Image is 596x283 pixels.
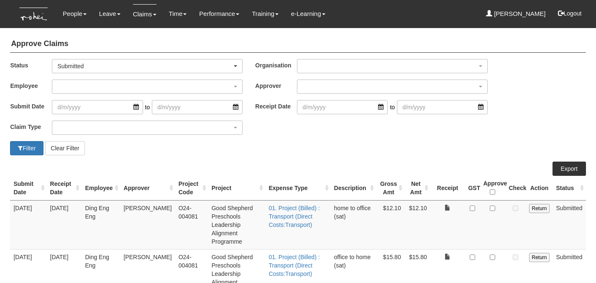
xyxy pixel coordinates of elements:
[120,176,175,201] th: Approver : activate to sort column ascending
[529,204,549,213] input: Return
[331,176,376,201] th: Description : activate to sort column ascending
[10,200,46,249] td: [DATE]
[143,100,152,114] span: to
[505,176,526,201] th: Check
[152,100,243,114] input: d/m/yyyy
[404,176,430,201] th: Net Amt : activate to sort column ascending
[269,205,320,228] a: 01. Project (Billed) : Transport (Direct Costs:Transport)
[486,4,546,23] a: [PERSON_NAME]
[10,141,43,155] button: Filter
[120,200,175,249] td: [PERSON_NAME]
[255,80,297,92] label: Approver
[82,200,120,249] td: Ding Eng Eng
[208,200,266,249] td: Good Shepherd Preschools Leadership Alignment Programme
[208,176,266,201] th: Project : activate to sort column ascending
[255,59,297,71] label: Organisation
[480,176,505,201] th: Approve
[553,162,586,176] a: Export
[376,176,404,201] th: Gross Amt : activate to sort column ascending
[199,4,239,23] a: Performance
[45,141,84,155] button: Clear Filter
[388,100,397,114] span: to
[430,176,465,201] th: Receipt
[47,200,82,249] td: [DATE]
[10,176,46,201] th: Submit Date : activate to sort column ascending
[47,176,82,201] th: Receipt Date : activate to sort column ascending
[57,62,232,70] div: Submitted
[10,80,52,92] label: Employee
[291,4,325,23] a: e-Learning
[255,100,297,112] label: Receipt Date
[397,100,488,114] input: d/m/yyyy
[99,4,120,23] a: Leave
[52,59,243,73] button: Submitted
[465,176,480,201] th: GST
[265,176,330,201] th: Expense Type : activate to sort column ascending
[10,121,52,133] label: Claim Type
[133,4,156,24] a: Claims
[169,4,187,23] a: Time
[552,3,588,23] button: Logout
[52,100,143,114] input: d/m/yyyy
[331,200,376,249] td: home to office (sat)
[10,59,52,71] label: Status
[63,4,87,23] a: People
[175,176,208,201] th: Project Code : activate to sort column ascending
[553,200,586,249] td: Submitted
[269,254,320,277] a: 01. Project (Billed) : Transport (Direct Costs:Transport)
[529,253,549,262] input: Return
[252,4,279,23] a: Training
[404,200,430,249] td: $12.10
[10,100,52,112] label: Submit Date
[526,176,553,201] th: Action
[10,36,586,53] h4: Approve Claims
[376,200,404,249] td: $12.10
[82,176,120,201] th: Employee : activate to sort column ascending
[297,100,388,114] input: d/m/yyyy
[175,200,208,249] td: O24-004081
[553,176,586,201] th: Status : activate to sort column ascending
